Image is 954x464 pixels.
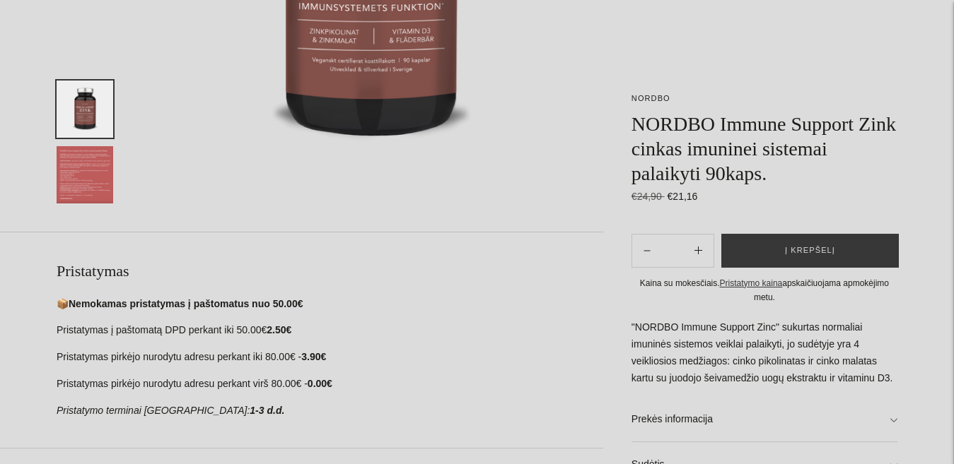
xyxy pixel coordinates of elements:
[57,322,603,339] p: Pristatymas į paštomatą DPD perkant iki 50.00€
[632,319,897,387] p: "NORDBO Immune Support Zinc" sukurtas normaliai imuninės sistemos veiklai palaikyti, jo sudėtyje ...
[57,376,603,393] p: Pristatymas pirkėjo nurodytu adresu perkant virš 80.00€ -
[632,234,662,268] button: Add product quantity
[632,191,665,202] s: €24,90
[57,296,603,313] p: 📦
[301,351,326,362] strong: 3.90€
[785,244,835,258] span: Į krepšelį
[57,349,603,366] p: Pristatymas pirkėjo nurodytu adresu perkant iki 80.00€ -
[267,324,291,335] strong: 2.50€
[632,397,897,442] a: Prekės informacija
[57,405,250,416] em: Pristatymo terminai [GEOGRAPHIC_DATA]:
[683,234,714,268] button: Subtract product quantity
[632,112,897,186] h1: NORDBO Immune Support Zink cinkas imuninei sistemai palaikyti 90kaps.
[69,298,303,309] strong: Nemokamas pristatymas į paštomatus nuo 50.00€
[250,405,284,416] strong: 1-3 d.d.
[720,278,783,288] a: Pristatymo kaina
[632,94,670,102] a: NORDBO
[632,276,897,305] div: Kaina su mokesčiais. apskaičiuojama apmokėjimo metu.
[57,81,113,138] button: Translation missing: en.general.accessibility.image_thumbail
[57,146,113,203] button: Translation missing: en.general.accessibility.image_thumbail
[668,191,698,202] span: €21,16
[662,240,683,261] input: Product quantity
[721,234,899,268] button: Į krepšelį
[308,378,332,389] strong: 0.00€
[57,261,603,282] h2: Pristatymas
